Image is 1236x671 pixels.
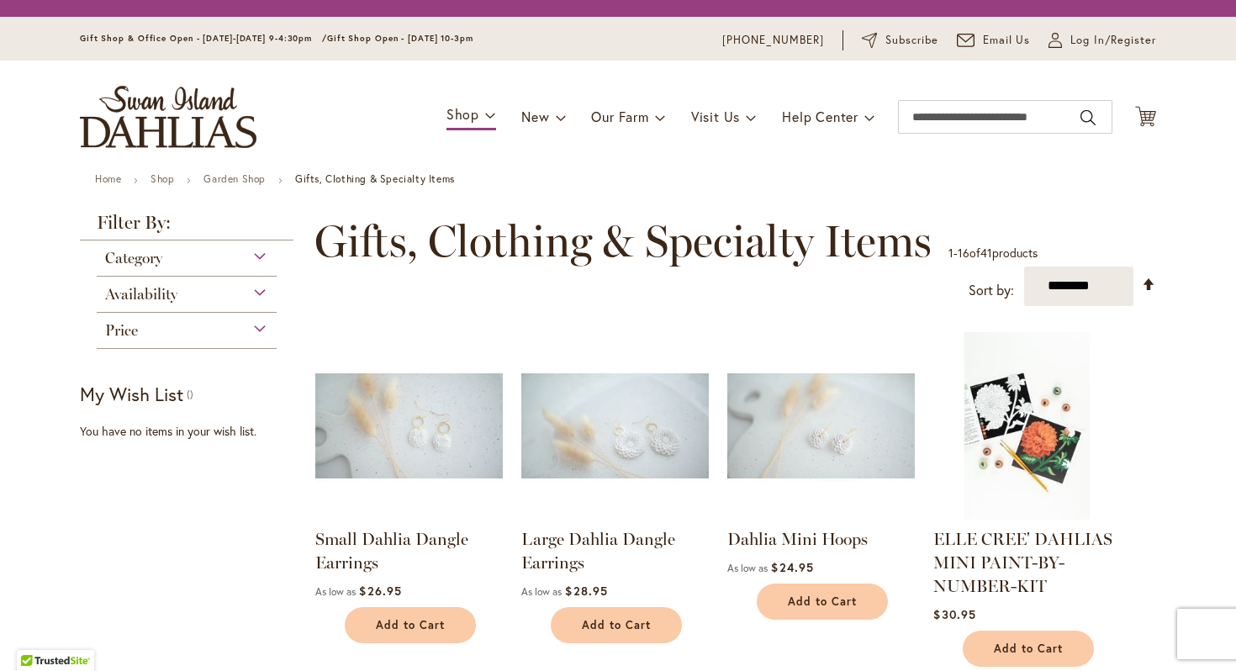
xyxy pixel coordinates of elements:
[314,216,932,267] span: Gifts, Clothing & Specialty Items
[727,507,915,523] a: Dahlia Mini Hoops
[885,32,938,49] span: Subscribe
[521,507,709,523] a: Large Dahlia Dangle Earrings
[551,607,682,643] button: Add to Cart
[203,172,266,185] a: Garden Shop
[446,105,479,123] span: Shop
[345,607,476,643] button: Add to Cart
[1080,104,1096,131] button: Search
[151,172,174,185] a: Shop
[983,32,1031,49] span: Email Us
[948,240,1038,267] p: - of products
[105,321,138,340] span: Price
[933,606,975,622] span: $30.95
[521,529,675,573] a: Large Dahlia Dangle Earrings
[727,562,768,574] span: As low as
[315,332,503,520] img: Small Dahlia Dangle Earrings
[948,245,953,261] span: 1
[1048,32,1156,49] a: Log In/Register
[788,594,857,609] span: Add to Cart
[80,423,304,440] div: You have no items in your wish list.
[727,529,868,549] a: Dahlia Mini Hoops
[327,33,473,44] span: Gift Shop Open - [DATE] 10-3pm
[521,108,549,125] span: New
[727,332,915,520] img: Dahlia Mini Hoops
[757,584,888,620] button: Add to Cart
[80,86,256,148] a: store logo
[315,585,356,598] span: As low as
[315,529,468,573] a: Small Dahlia Dangle Earrings
[315,507,503,523] a: Small Dahlia Dangle Earrings
[969,275,1014,306] label: Sort by:
[591,108,648,125] span: Our Farm
[722,32,824,49] a: [PHONE_NUMBER]
[771,559,813,575] span: $24.95
[80,214,293,240] strong: Filter By:
[782,108,858,125] span: Help Center
[933,529,1112,596] a: ELLE CREE' DAHLIAS MINI PAINT-BY-NUMBER-KIT
[295,172,455,185] strong: Gifts, Clothing & Specialty Items
[994,642,1063,656] span: Add to Cart
[105,249,162,267] span: Category
[963,631,1094,667] button: Add to Cart
[1070,32,1156,49] span: Log In/Register
[521,585,562,598] span: As low as
[105,285,177,304] span: Availability
[521,332,709,520] img: Large Dahlia Dangle Earrings
[376,618,445,632] span: Add to Cart
[359,583,401,599] span: $26.95
[691,108,740,125] span: Visit Us
[95,172,121,185] a: Home
[862,32,938,49] a: Subscribe
[933,507,1121,523] a: ELLE CREE' DAHLIAS MINI PAINT-BY-NUMBER-KIT
[958,245,969,261] span: 16
[80,382,183,406] strong: My Wish List
[80,33,327,44] span: Gift Shop & Office Open - [DATE]-[DATE] 9-4:30pm /
[565,583,607,599] span: $28.95
[980,245,992,261] span: 41
[957,32,1031,49] a: Email Us
[933,332,1121,520] img: ELLE CREE' DAHLIAS MINI PAINT-BY-NUMBER-KIT
[582,618,651,632] span: Add to Cart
